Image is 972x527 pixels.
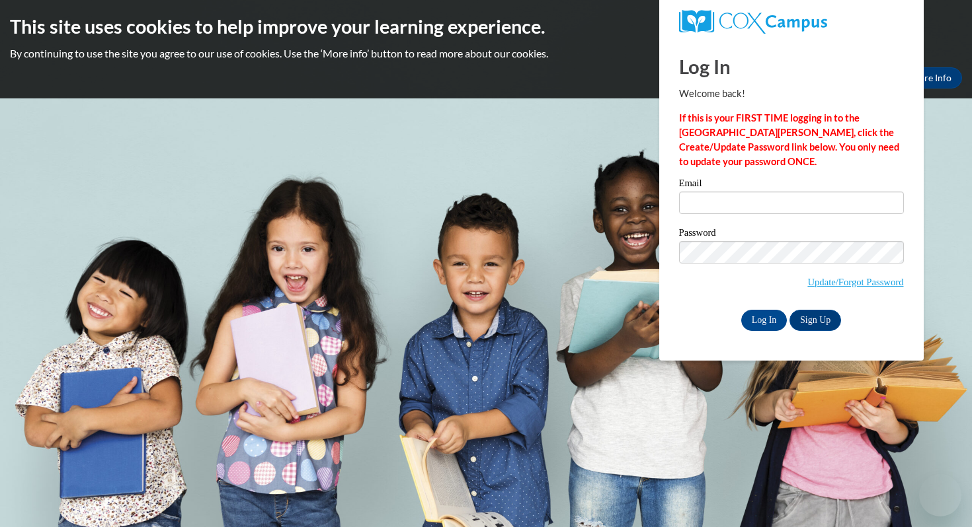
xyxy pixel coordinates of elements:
h1: Log In [679,53,904,80]
input: Log In [741,310,788,331]
label: Email [679,178,904,192]
a: More Info [900,67,962,88]
p: By continuing to use the site you agree to our use of cookies. Use the ‘More info’ button to read... [10,46,962,61]
strong: If this is your FIRST TIME logging in to the [GEOGRAPHIC_DATA][PERSON_NAME], click the Create/Upd... [679,112,899,167]
label: Password [679,228,904,241]
img: COX Campus [679,10,827,34]
a: COX Campus [679,10,904,34]
iframe: Button to launch messaging window [919,474,961,516]
a: Sign Up [790,310,841,331]
h2: This site uses cookies to help improve your learning experience. [10,13,962,40]
a: Update/Forgot Password [807,277,903,287]
p: Welcome back! [679,87,904,101]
